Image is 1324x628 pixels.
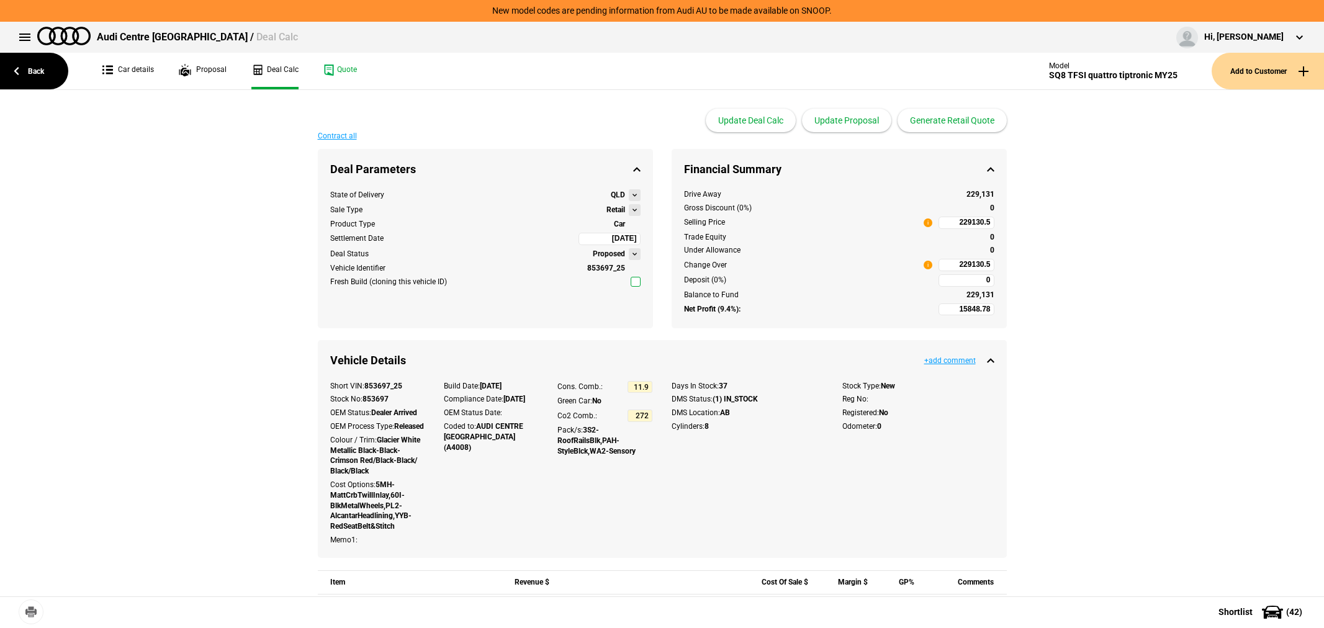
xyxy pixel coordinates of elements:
input: 15848.78 [939,303,994,316]
input: 229130.5 [939,217,994,229]
div: Model [1049,61,1178,70]
div: Colour / Trim: [330,435,425,477]
div: Deal Status [330,249,369,259]
div: Memo1: [330,535,425,545]
strong: Net Profit (9.4%): [684,304,741,315]
div: Stock No: [330,394,425,405]
strong: QLD [611,190,625,200]
div: Compliance Date: [444,394,539,405]
div: Co2 Comb.: [557,411,597,421]
strong: 0 [990,233,994,241]
div: Green Car: [557,396,652,406]
span: ( 42 ) [1286,608,1302,616]
button: Update Proposal [802,109,891,132]
strong: [DATE] [503,395,525,403]
div: Hi, [PERSON_NAME] [1204,31,1284,43]
div: GP% [881,571,915,594]
div: Margin $ [821,571,868,594]
strong: 0 [990,204,994,212]
input: 229130.5 [939,259,994,271]
div: Sale Type [330,205,363,215]
div: Short VIN: [330,381,425,392]
input: 272 [628,410,652,422]
div: Reg No: [842,394,994,405]
strong: AB [720,408,730,417]
strong: [DATE] [480,382,502,390]
div: Financial Summary [672,149,1007,189]
div: Days In Stock: [672,381,824,392]
strong: 853697 [363,395,389,403]
button: Contract all [318,132,357,140]
span: i [924,261,932,269]
strong: New [881,382,895,390]
div: Cylinders: [672,421,824,432]
div: OEM Process Type: [330,421,425,432]
div: Vehicle Details [318,340,1007,380]
div: Audi Centre [GEOGRAPHIC_DATA] / [97,30,298,44]
div: Fresh Build (cloning this vehicle ID) [330,277,447,287]
strong: Proposed [593,249,625,259]
strong: Released [394,422,424,431]
div: Odometer: [842,421,994,432]
a: Car details [102,53,154,89]
strong: Retail [606,205,625,215]
div: Cons. Comb.: [557,382,603,392]
input: 11.9 [628,381,652,393]
strong: 853697_25 [364,382,402,390]
strong: AUDI CENTRE [GEOGRAPHIC_DATA] (A4008) [444,422,523,452]
strong: 3S2-RoofRailsBlk,PAH-StyleBlck,WA2-Sensory [557,426,636,455]
a: Deal Calc [251,53,299,89]
strong: Glacier White Metallic Black-Black-Crimson Red/Black-Black/ Black/Black [330,436,420,475]
div: Registered: [842,408,994,418]
strong: No [592,397,601,405]
a: Proposal [179,53,227,89]
strong: 229,131 [966,290,994,299]
strong: No [879,408,888,417]
div: Vehicle Identifier [330,263,385,274]
strong: 37 [719,382,727,390]
img: audi.png [37,27,91,45]
button: Add to Customer [1212,53,1324,89]
button: Update Deal Calc [706,109,796,132]
button: Shortlist(42) [1200,596,1324,627]
strong: 229,131 [966,190,994,199]
strong: (1) IN_STOCK [713,395,758,403]
strong: 0 [990,246,994,254]
div: Selling Price [684,217,725,228]
div: Balance to Fund [684,290,932,300]
div: Pack/s: [557,425,652,456]
div: Settlement Date [330,233,384,244]
strong: Dealer Arrived [371,408,417,417]
div: Under Allowance [684,245,932,256]
div: DMS Location: [672,408,824,418]
input: 11/10/2025 [579,233,641,245]
span: Shortlist [1218,608,1253,616]
div: Build Date: [444,381,539,392]
div: OEM Status Date: [444,408,539,418]
div: Deal Parameters [318,149,653,189]
input: 0 [939,274,994,287]
div: DMS Status: [672,394,824,405]
div: Trade Equity [684,232,932,243]
strong: 853697_25 [587,264,625,272]
strong: 8 [705,422,709,431]
div: Gross Discount (0%) [684,203,932,213]
strong: 0 [877,422,881,431]
button: Generate Retail Quote [898,109,1007,132]
div: OEM Status: [330,408,425,418]
div: Revenue $ [503,571,549,594]
div: Item [330,571,490,594]
div: Drive Away [684,189,932,200]
div: Change Over [684,260,727,271]
div: Cost Options: [330,480,425,532]
a: Quote [323,53,357,89]
div: SQ8 TFSI quattro tiptronic MY25 [1049,70,1178,81]
div: Comments [927,571,994,594]
button: +add comment [924,357,976,364]
div: Deposit (0%) [684,275,932,285]
strong: 5MH-MattCrbTwillInlay,60I-BlkMetalWheels,PL2-AlcantarHeadlining,YYB-RedSeatBelt&Stitch [330,480,412,531]
div: Product Type [330,219,375,230]
strong: Car [614,220,625,228]
div: Coded to: [444,421,539,452]
span: Deal Calc [256,31,298,43]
